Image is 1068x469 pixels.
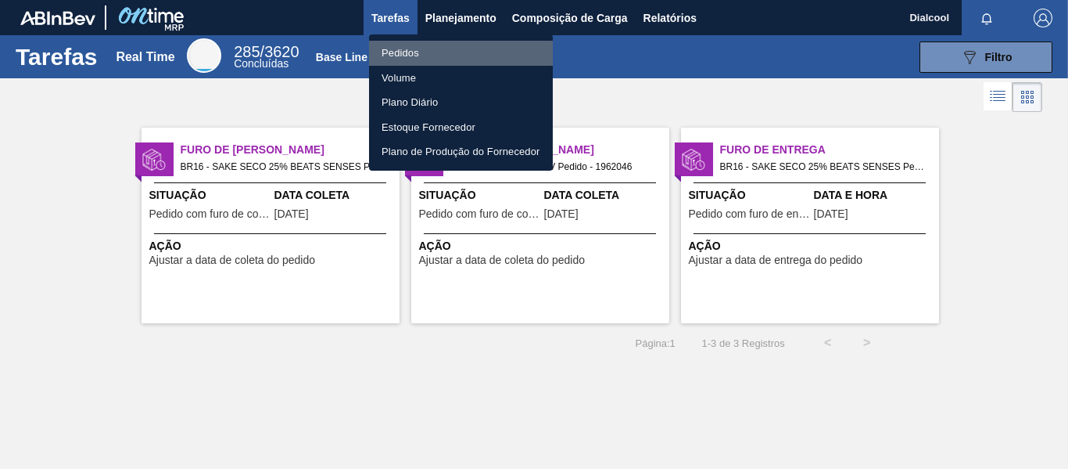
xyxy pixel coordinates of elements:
a: Plano de Produção do Fornecedor [369,139,553,164]
a: Pedidos [369,41,553,66]
a: Estoque Fornecedor [369,115,553,140]
a: Plano Diário [369,90,553,115]
a: Volume [369,66,553,91]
